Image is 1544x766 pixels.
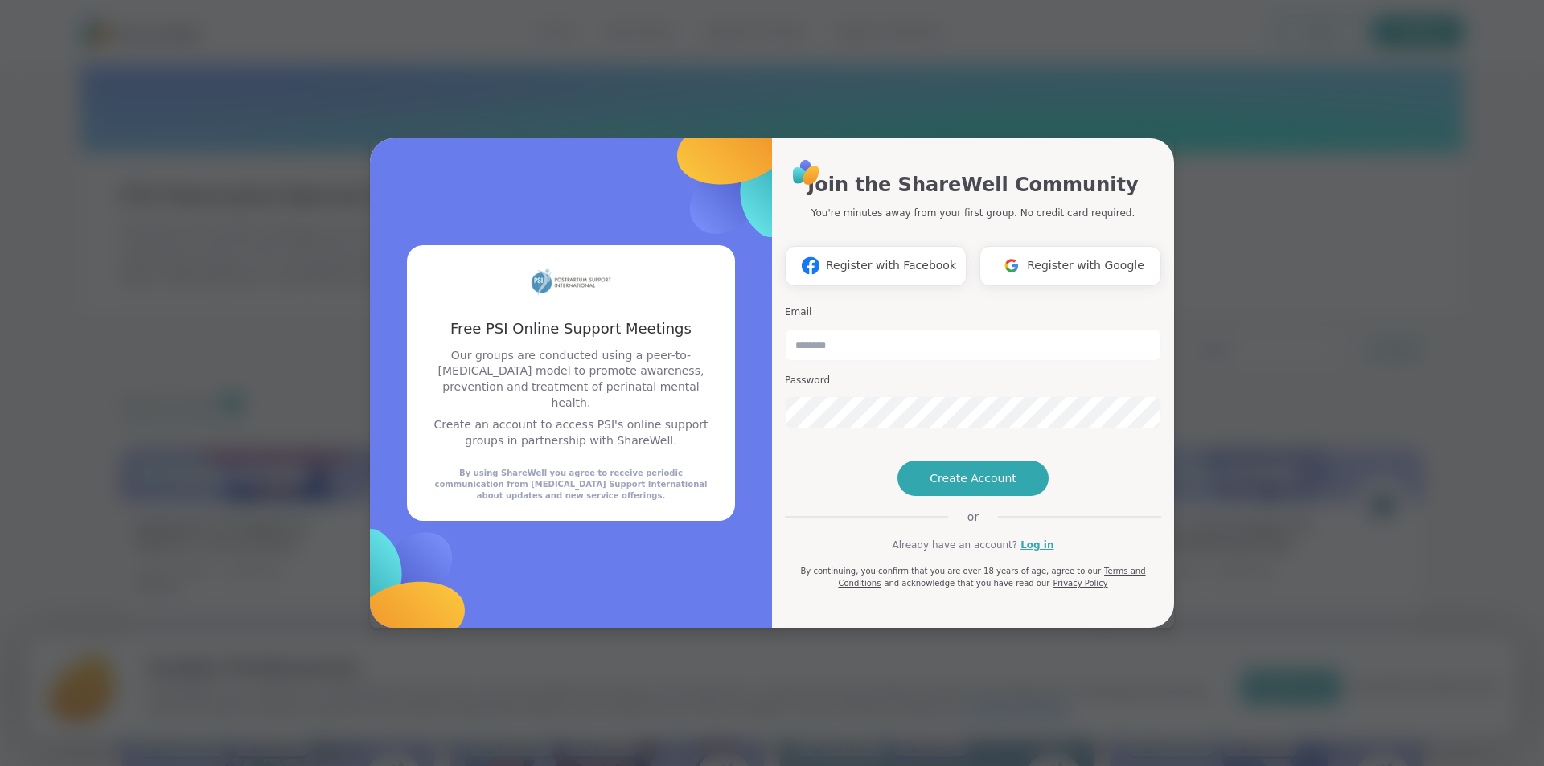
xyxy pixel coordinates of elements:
[996,251,1027,281] img: ShareWell Logomark
[930,470,1016,486] span: Create Account
[785,246,967,286] button: Register with Facebook
[1020,538,1053,552] a: Log in
[892,538,1017,552] span: Already have an account?
[606,40,878,313] img: ShareWell Logomark
[838,567,1145,588] a: Terms and Conditions
[811,206,1135,220] p: You're minutes away from your first group. No credit card required.
[795,251,826,281] img: ShareWell Logomark
[826,257,956,274] span: Register with Facebook
[426,468,716,502] div: By using ShareWell you agree to receive periodic communication from [MEDICAL_DATA] Support Intern...
[884,579,1049,588] span: and acknowledge that you have read our
[785,374,1161,387] h3: Password
[426,348,716,411] p: Our groups are conducted using a peer-to-[MEDICAL_DATA] model to promote awareness, prevention an...
[800,567,1101,576] span: By continuing, you confirm that you are over 18 years of age, agree to our
[1053,579,1107,588] a: Privacy Policy
[788,154,824,190] img: ShareWell Logo
[785,305,1161,319] h3: Email
[1027,257,1144,274] span: Register with Google
[265,453,537,726] img: ShareWell Logomark
[426,417,716,449] p: Create an account to access PSI's online support groups in partnership with ShareWell.
[531,264,611,299] img: partner logo
[948,509,998,525] span: or
[897,461,1049,496] button: Create Account
[807,170,1138,199] h1: Join the ShareWell Community
[426,318,716,338] h3: Free PSI Online Support Meetings
[979,246,1161,286] button: Register with Google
